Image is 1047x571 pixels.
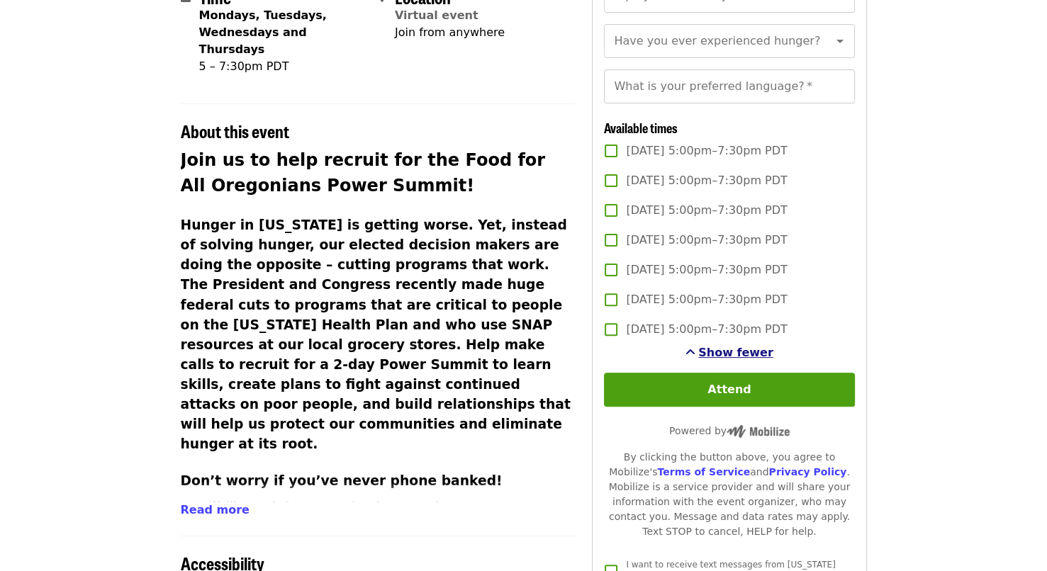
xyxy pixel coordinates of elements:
[199,58,366,75] div: 5 – 7:30pm PDT
[604,450,854,539] div: By clicking the button above, you agree to Mobilize's and . Mobilize is a service provider and wi...
[181,118,289,143] span: About this event
[669,425,790,436] span: Powered by
[768,466,846,477] a: Privacy Policy
[181,502,250,519] button: Read more
[395,9,478,22] a: Virtual event
[604,69,854,103] input: What is your preferred language?
[199,9,327,56] strong: Mondays, Tuesdays, Wednesdays and Thursdays
[685,344,773,361] button: See more timeslots
[626,142,787,159] span: [DATE] 5:00pm–7:30pm PDT
[626,291,787,308] span: [DATE] 5:00pm–7:30pm PDT
[395,26,505,39] span: Join from anywhere
[181,215,576,454] h3: Hunger in [US_STATE] is getting worse. Yet, instead of solving hunger, our elected decision maker...
[626,232,787,249] span: [DATE] 5:00pm–7:30pm PDT
[626,202,787,219] span: [DATE] 5:00pm–7:30pm PDT
[181,147,576,198] h2: Join us to help recruit for the Food for All Oregonians Power Summit!
[727,425,790,438] img: Powered by Mobilize
[604,118,678,137] span: Available times
[181,471,576,491] h3: Don’t worry if you’ve never phone banked!
[698,346,773,359] span: Show fewer
[626,172,787,189] span: [DATE] 5:00pm–7:30pm PDT
[657,466,750,477] a: Terms of Service
[604,373,854,407] button: Attend
[626,321,787,338] span: [DATE] 5:00pm–7:30pm PDT
[181,503,250,516] span: Read more
[626,261,787,278] span: [DATE] 5:00pm–7:30pm PDT
[830,31,850,51] button: Open
[209,497,576,514] li: We’ll provide training and a phone script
